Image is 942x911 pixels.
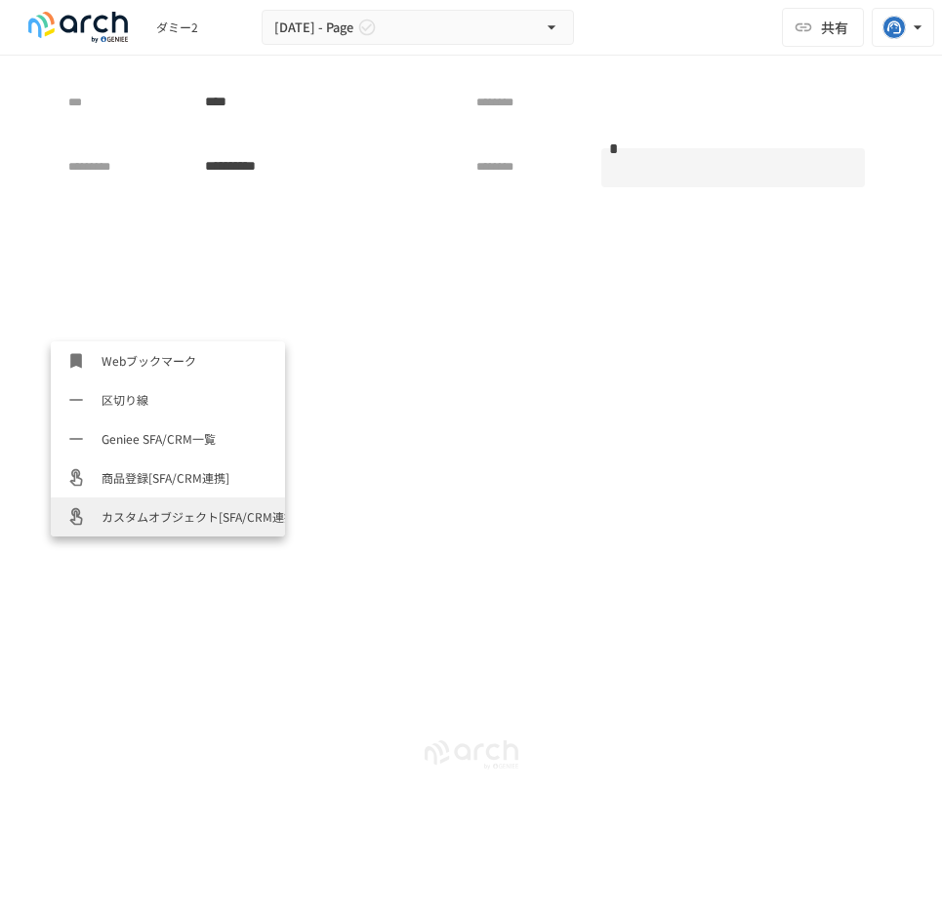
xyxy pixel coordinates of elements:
div: ダミー2 [156,19,254,36]
span: [DATE] - Page [274,17,353,38]
button: [DATE] - Page [262,10,574,45]
button: 共有 [782,8,864,47]
div: Typeahead menu [51,317,891,342]
span: カスタムオブジェクト[SFA/CRM連携] [102,507,269,526]
img: logo-default@2x-9cf2c760.svg [16,12,141,43]
span: 商品登録[SFA/CRM連携] [102,468,269,487]
span: 区切り線 [102,390,269,409]
span: 共有 [821,17,848,38]
span: Geniee SFA/CRM一覧 [102,429,269,448]
span: Webブックマーク [102,351,269,370]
